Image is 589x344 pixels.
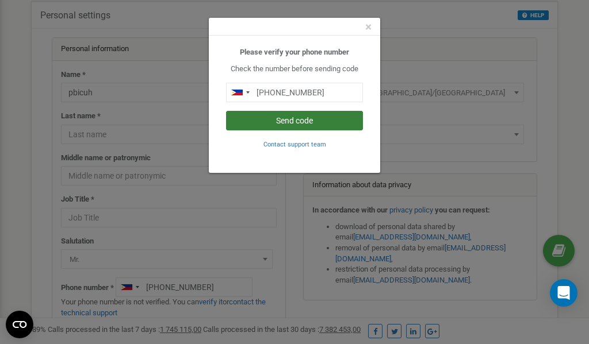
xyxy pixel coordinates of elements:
small: Contact support team [263,141,326,148]
b: Please verify your phone number [240,48,349,56]
input: 0905 123 4567 [226,83,363,102]
p: Check the number before sending code [226,64,363,75]
a: Contact support team [263,140,326,148]
button: Open CMP widget [6,311,33,338]
button: Send code [226,111,363,130]
span: × [365,20,372,34]
div: Open Intercom Messenger [550,279,577,307]
button: Close [365,21,372,33]
div: Telephone country code [227,83,253,102]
